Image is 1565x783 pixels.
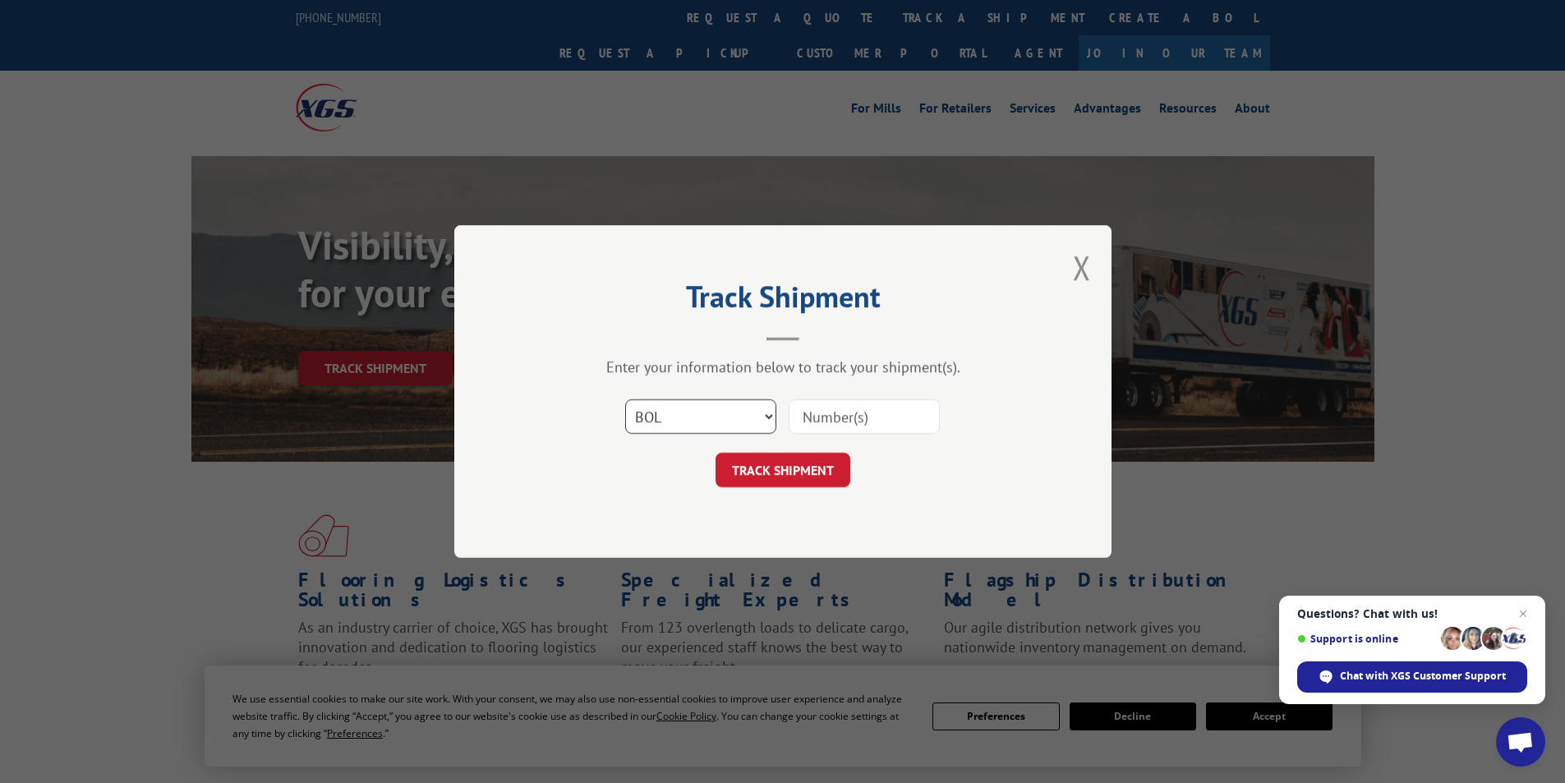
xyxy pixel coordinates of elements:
[716,453,850,487] button: TRACK SHIPMENT
[1496,717,1545,767] a: Open chat
[536,357,1029,376] div: Enter your information below to track your shipment(s).
[1340,669,1506,684] span: Chat with XGS Customer Support
[1297,661,1527,693] span: Chat with XGS Customer Support
[789,399,940,434] input: Number(s)
[1297,633,1435,645] span: Support is online
[1073,246,1091,289] button: Close modal
[536,285,1029,316] h2: Track Shipment
[1297,607,1527,620] span: Questions? Chat with us!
